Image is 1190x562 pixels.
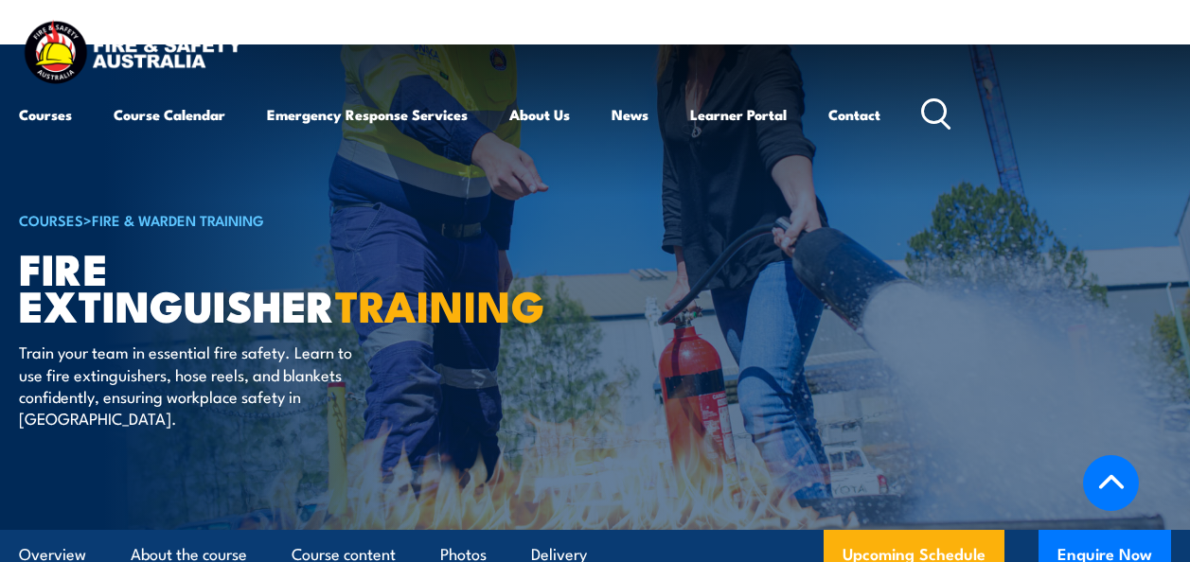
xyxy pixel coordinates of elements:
a: Emergency Response Services [267,92,468,137]
strong: TRAINING [335,272,545,337]
a: Learner Portal [690,92,787,137]
a: Courses [19,92,72,137]
a: About Us [509,92,570,137]
p: Train your team in essential fire safety. Learn to use fire extinguishers, hose reels, and blanke... [19,341,364,430]
a: Course Calendar [114,92,225,137]
a: Contact [828,92,880,137]
a: COURSES [19,209,83,230]
a: News [612,92,648,137]
h6: > [19,208,487,231]
h1: Fire Extinguisher [19,249,487,323]
a: Fire & Warden Training [92,209,264,230]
